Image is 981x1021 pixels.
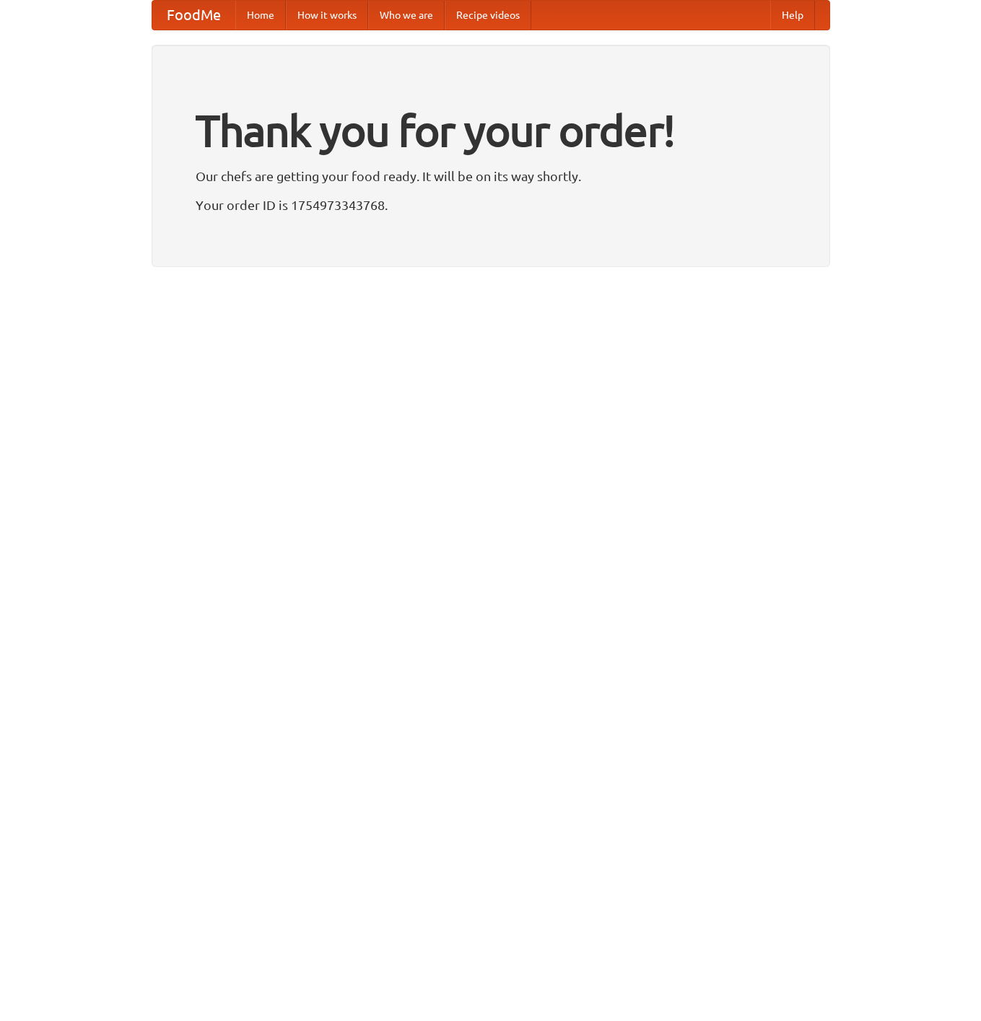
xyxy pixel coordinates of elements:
a: Who we are [368,1,445,30]
a: How it works [286,1,368,30]
a: Home [235,1,286,30]
p: Your order ID is 1754973343768. [196,194,786,216]
a: Help [770,1,815,30]
h1: Thank you for your order! [196,96,786,165]
a: FoodMe [152,1,235,30]
a: Recipe videos [445,1,531,30]
p: Our chefs are getting your food ready. It will be on its way shortly. [196,165,786,187]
